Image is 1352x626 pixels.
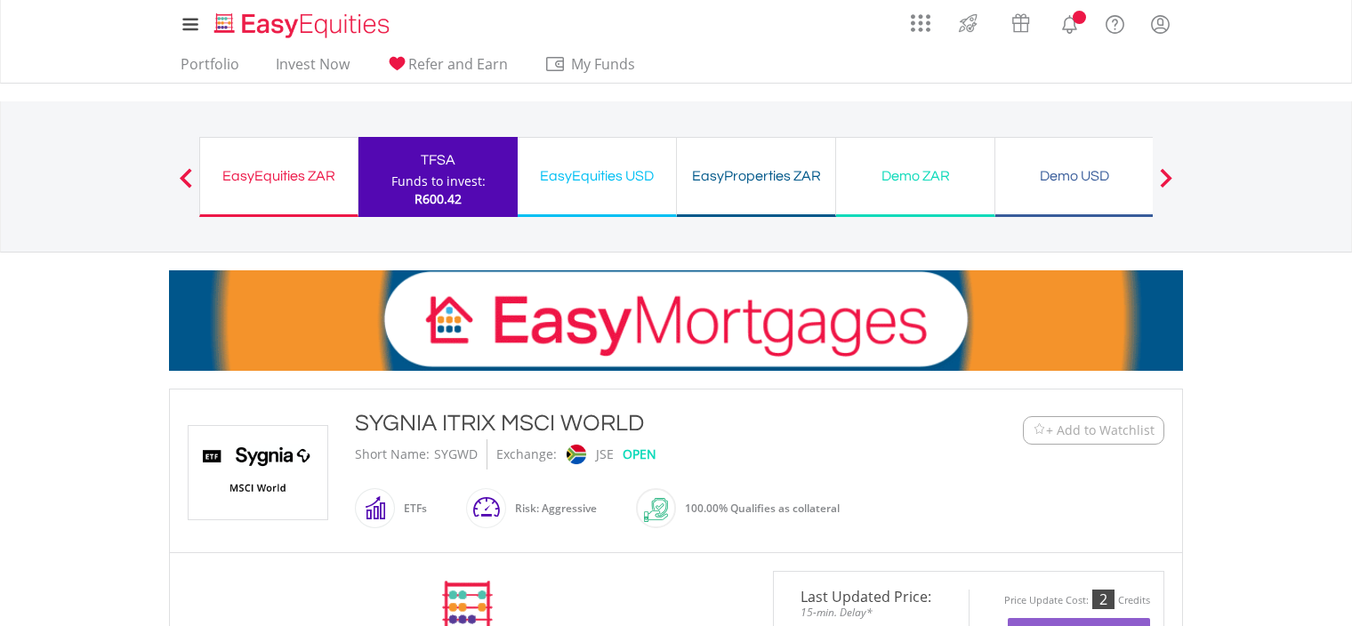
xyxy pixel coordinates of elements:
a: Notifications [1047,4,1092,40]
div: ETFs [395,487,427,530]
div: Credits [1118,594,1150,607]
span: 15-min. Delay* [787,604,955,621]
div: 2 [1092,590,1115,609]
div: Exchange: [496,439,557,469]
div: EasyEquities USD [528,164,665,189]
a: Refer and Earn [379,55,515,83]
img: collateral-qualifying-green.svg [644,498,668,522]
div: EasyProperties ZAR [688,164,825,189]
a: Home page [207,4,397,40]
img: EasyEquities_Logo.png [211,11,397,40]
button: Previous [168,177,204,195]
div: SYGWD [434,439,478,469]
div: SYGNIA ITRIX MSCI WORLD [355,407,913,439]
div: Price Update Cost: [1004,594,1089,607]
a: My Profile [1138,4,1183,44]
img: Watchlist [1033,423,1046,437]
a: Invest Now [269,55,357,83]
span: Refer and Earn [408,54,508,74]
img: TFSA.SYGWD.png [191,426,325,519]
a: AppsGrid [899,4,942,33]
img: EasyMortage Promotion Banner [169,270,1183,371]
a: FAQ's and Support [1092,4,1138,40]
button: Watchlist + Add to Watchlist [1023,416,1164,445]
div: Funds to invest: [391,173,486,190]
a: Portfolio [173,55,246,83]
button: Next [1148,177,1184,195]
div: Demo ZAR [847,164,984,189]
div: OPEN [623,439,656,469]
div: JSE [596,439,614,469]
div: Short Name: [355,439,430,469]
span: + Add to Watchlist [1046,421,1155,439]
span: 100.00% Qualifies as collateral [685,501,840,516]
span: R600.42 [414,190,462,207]
img: vouchers-v2.svg [1006,9,1035,37]
a: Vouchers [994,4,1047,37]
img: thrive-v2.svg [954,9,983,37]
div: EasyEquities ZAR [211,164,347,189]
div: Demo USD [1006,164,1143,189]
div: TFSA [369,148,507,173]
img: grid-menu-icon.svg [911,13,930,33]
div: Risk: Aggressive [506,487,597,530]
span: My Funds [544,52,661,76]
img: jse.png [567,445,586,464]
span: Last Updated Price: [787,590,955,604]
